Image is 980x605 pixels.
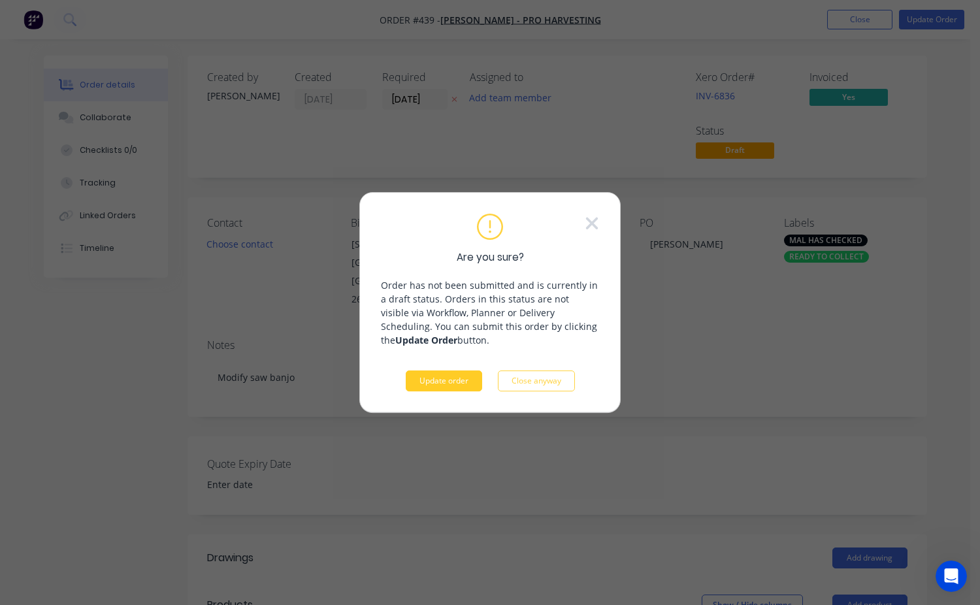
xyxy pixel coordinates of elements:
[498,370,575,391] button: Close anyway
[457,250,524,265] span: Are you sure?
[381,278,599,347] p: Order has not been submitted and is currently in a draft status. Orders in this status are not vi...
[395,334,457,346] strong: Update Order
[936,561,967,592] iframe: Intercom live chat
[406,370,482,391] button: Update order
